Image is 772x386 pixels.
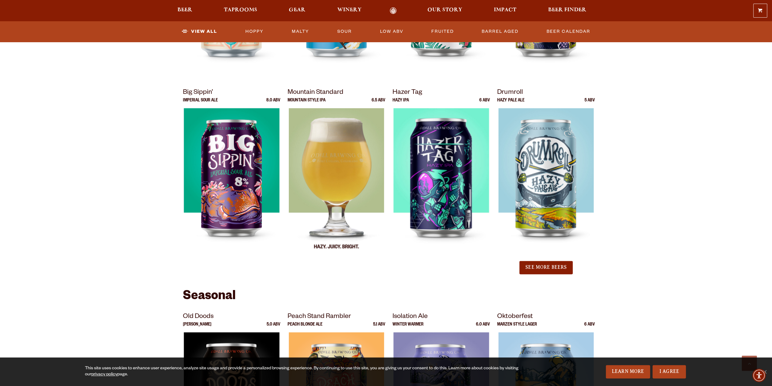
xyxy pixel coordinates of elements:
[373,323,385,332] p: 5.1 ABV
[498,108,594,260] img: Drumroll
[91,372,117,377] a: privacy policy
[742,356,757,371] a: Scroll to top
[652,365,686,378] a: I Agree
[497,87,595,260] a: Drumroll Hazy Pale Ale 5 ABV Drumroll Drumroll
[183,323,211,332] p: [PERSON_NAME]
[544,25,593,39] a: Beer Calendar
[423,7,466,14] a: Our Story
[752,369,766,382] div: Accessibility Menu
[497,87,595,98] p: Drumroll
[288,98,325,108] p: Mountain Style IPA
[224,8,257,12] span: Taprooms
[335,25,354,39] a: Sour
[497,323,537,332] p: Marzen Style Lager
[179,25,220,39] a: View All
[333,7,366,14] a: Winery
[476,323,490,332] p: 6.0 ABV
[585,98,595,108] p: 5 ABV
[183,98,218,108] p: Imperial Sour Ale
[184,108,279,260] img: Big Sippin’
[183,312,281,323] p: Old Doods
[393,87,490,260] a: Hazer Tag Hazy IPA 6 ABV Hazer Tag Hazer Tag
[544,7,590,14] a: Beer Finder
[174,7,196,14] a: Beer
[288,312,385,323] p: Peach Stand Rambler
[494,8,516,12] span: Impact
[285,7,309,14] a: Gear
[490,7,520,14] a: Impact
[584,323,595,332] p: 6 ABV
[220,7,261,14] a: Taprooms
[393,108,489,260] img: Hazer Tag
[427,8,462,12] span: Our Story
[289,108,384,260] img: Mountain Standard
[266,98,280,108] p: 8.0 ABV
[393,323,423,332] p: Winter Warmer
[183,87,281,98] p: Big Sippin’
[377,25,406,39] a: Low ABV
[479,25,521,39] a: Barrel Aged
[393,87,490,98] p: Hazer Tag
[382,7,405,14] a: Odell Home
[479,98,490,108] p: 6 ABV
[372,98,385,108] p: 6.5 ABV
[393,98,409,108] p: Hazy IPA
[289,25,312,39] a: Malty
[429,25,456,39] a: Fruited
[243,25,266,39] a: Hoppy
[393,312,490,323] p: Isolation Ale
[288,323,322,332] p: Peach Blonde Ale
[548,8,586,12] span: Beer Finder
[497,98,524,108] p: Hazy Pale Ale
[183,87,281,260] a: Big Sippin’ Imperial Sour Ale 8.0 ABV Big Sippin’ Big Sippin’
[497,312,595,323] p: Oktoberfest
[288,87,385,260] a: Mountain Standard Mountain Style IPA 6.5 ABV Mountain Standard Mountain Standard
[267,323,280,332] p: 5.0 ABV
[177,8,192,12] span: Beer
[288,87,385,98] p: Mountain Standard
[183,290,589,304] h2: Seasonal
[85,366,530,378] div: This site uses cookies to enhance user experience, analyze site usage and provide a personalized ...
[606,365,650,378] a: Learn More
[519,261,573,274] button: See More Beers
[337,8,362,12] span: Winery
[289,8,305,12] span: Gear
